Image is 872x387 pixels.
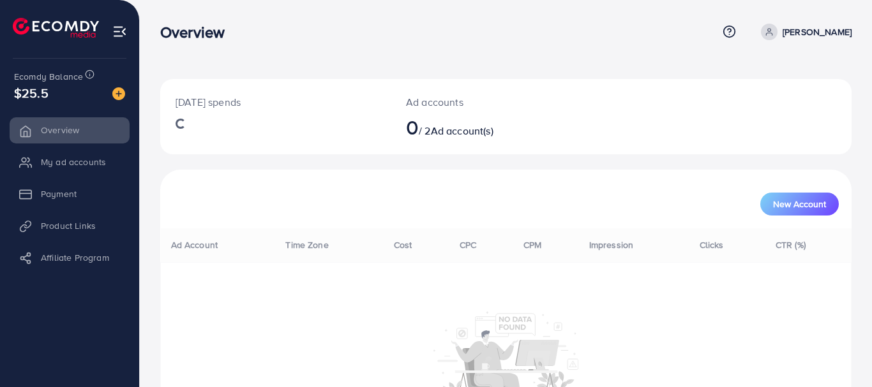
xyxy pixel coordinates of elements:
[13,18,99,38] img: logo
[14,84,49,102] span: $25.5
[773,200,826,208] span: New Account
[406,112,419,142] span: 0
[783,24,852,40] p: [PERSON_NAME]
[760,193,839,215] button: New Account
[756,24,852,40] a: [PERSON_NAME]
[406,115,548,139] h2: / 2
[406,94,548,110] p: Ad accounts
[176,94,375,110] p: [DATE] spends
[14,70,83,83] span: Ecomdy Balance
[431,124,493,138] span: Ad account(s)
[160,23,235,41] h3: Overview
[112,24,127,39] img: menu
[112,87,125,100] img: image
